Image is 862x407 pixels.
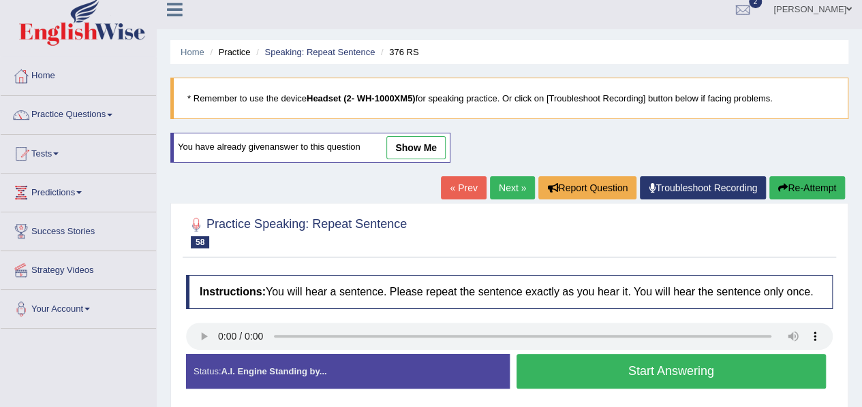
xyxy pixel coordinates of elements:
[441,176,486,199] a: « Prev
[1,57,156,91] a: Home
[1,212,156,246] a: Success Stories
[181,47,204,57] a: Home
[538,176,636,199] button: Report Question
[221,366,326,376] strong: A.I. Engine Standing by...
[186,214,407,248] h2: Practice Speaking: Repeat Sentence
[1,290,156,324] a: Your Account
[170,78,848,119] blockquote: * Remember to use the device for speaking practice. Or click on [Troubleshoot Recording] button b...
[200,286,266,297] b: Instructions:
[769,176,845,199] button: Re-Attempt
[191,236,209,248] span: 58
[640,176,766,199] a: Troubleshoot Recording
[386,136,446,159] a: show me
[490,176,535,199] a: Next »
[1,135,156,169] a: Tests
[170,133,450,163] div: You have already given answer to this question
[1,251,156,285] a: Strategy Videos
[517,354,827,389] button: Start Answering
[378,46,419,59] li: 376 RS
[1,174,156,208] a: Predictions
[186,275,833,309] h4: You will hear a sentence. Please repeat the sentence exactly as you hear it. You will hear the se...
[186,354,510,389] div: Status:
[206,46,250,59] li: Practice
[307,93,416,103] b: Headset (2- WH-1000XM5)
[264,47,375,57] a: Speaking: Repeat Sentence
[1,96,156,130] a: Practice Questions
